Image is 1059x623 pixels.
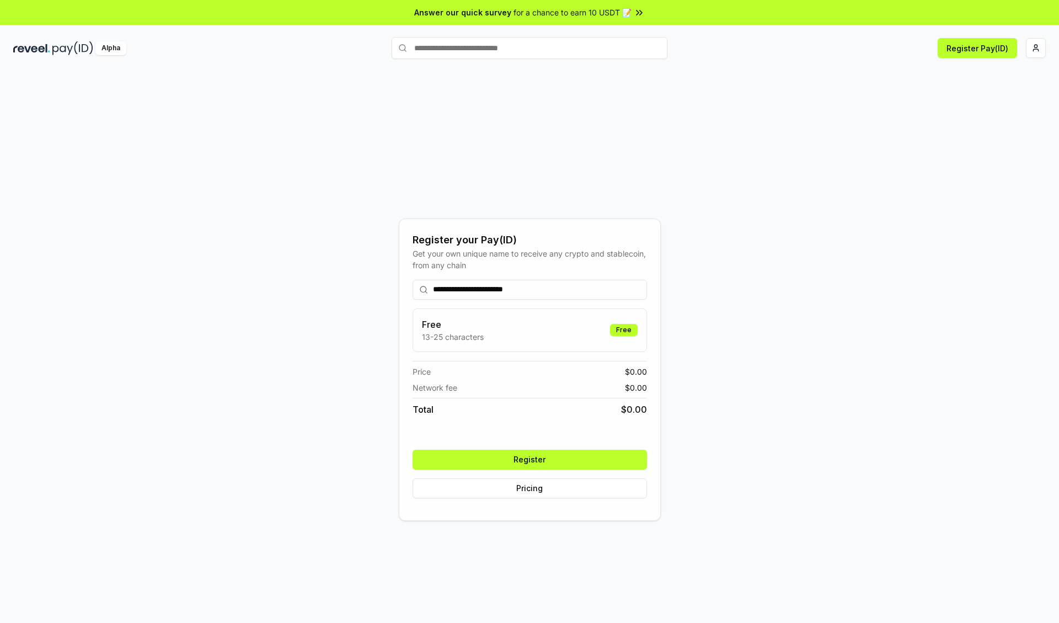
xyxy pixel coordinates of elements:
[938,38,1017,58] button: Register Pay(ID)
[621,403,647,416] span: $ 0.00
[610,324,638,336] div: Free
[13,41,50,55] img: reveel_dark
[413,403,434,416] span: Total
[514,7,632,18] span: for a chance to earn 10 USDT 📝
[413,450,647,470] button: Register
[413,248,647,271] div: Get your own unique name to receive any crypto and stablecoin, from any chain
[413,366,431,377] span: Price
[625,382,647,393] span: $ 0.00
[413,232,647,248] div: Register your Pay(ID)
[95,41,126,55] div: Alpha
[413,382,457,393] span: Network fee
[422,318,484,331] h3: Free
[422,331,484,343] p: 13-25 characters
[413,478,647,498] button: Pricing
[414,7,511,18] span: Answer our quick survey
[625,366,647,377] span: $ 0.00
[52,41,93,55] img: pay_id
